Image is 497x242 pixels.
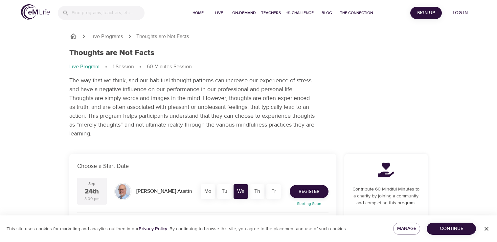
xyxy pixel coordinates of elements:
[136,33,189,40] p: Thoughts are Not Facts
[444,7,476,19] button: Log in
[427,223,476,235] button: Continue
[286,10,314,16] span: 1% Challenge
[69,76,316,138] p: The way that we think, and our habitual thought patterns can increase our experience of stress an...
[261,10,281,16] span: Teachers
[234,184,248,199] div: We
[369,214,403,227] a: Learn More
[85,187,99,196] div: 24th
[413,9,439,17] span: Sign Up
[299,188,320,196] span: Register
[72,6,145,20] input: Find programs, teachers, etc...
[134,185,194,198] div: [PERSON_NAME] Austin
[410,7,442,19] button: Sign Up
[69,63,100,71] p: Live Program
[69,63,428,71] nav: breadcrumb
[340,10,373,16] span: The Connection
[398,225,415,233] span: Manage
[139,226,167,232] a: Privacy Policy
[432,225,471,233] span: Continue
[113,63,134,71] p: 1 Session
[319,10,335,16] span: Blog
[211,10,227,16] span: Live
[69,48,154,58] h1: Thoughts are Not Facts
[77,162,328,171] p: Choose a Start Date
[290,185,328,198] button: Register
[447,9,473,17] span: Log in
[217,184,232,199] div: Tu
[201,184,215,199] div: Mo
[286,201,332,207] p: Starting Soon
[352,186,420,207] p: Contribute 60 Mindful Minutes to a charity by joining a community and completing this program.
[69,32,428,40] nav: breadcrumb
[250,184,264,199] div: Th
[232,10,256,16] span: On-Demand
[190,10,206,16] span: Home
[147,63,192,71] p: 60 Minutes Session
[88,181,95,187] div: Sep
[266,184,281,199] div: Fr
[90,33,123,40] a: Live Programs
[84,196,100,202] div: 8:00 pm
[393,223,420,235] button: Manage
[21,4,50,20] img: logo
